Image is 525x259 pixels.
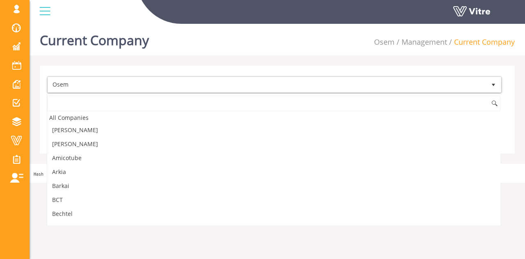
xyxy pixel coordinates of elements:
[486,77,501,92] span: select
[47,165,500,179] li: Arkia
[47,123,500,137] li: [PERSON_NAME]
[395,37,447,48] li: Management
[47,179,500,193] li: Barkai
[48,77,486,92] span: Osem
[47,137,500,151] li: [PERSON_NAME]
[34,172,189,176] span: Hash 'f1b17e3' Date '[DATE] 15:36:51 +0000' Branch 'Production'
[47,221,500,235] li: BOI
[47,193,500,207] li: BCT
[47,207,500,221] li: Bechtel
[40,21,149,55] h1: Current Company
[47,151,500,165] li: Amicotube
[447,37,515,48] li: Current Company
[374,37,395,47] a: Osem
[47,112,500,123] div: All Companies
